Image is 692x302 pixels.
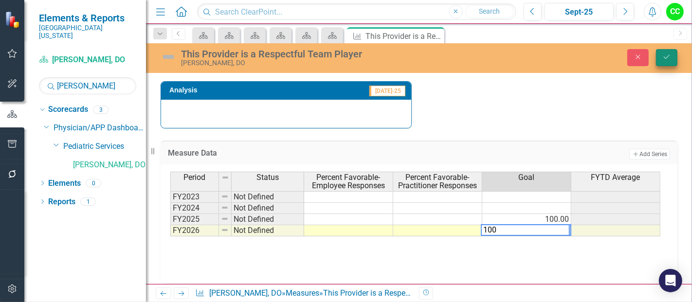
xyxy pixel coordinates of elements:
button: Add Series [629,149,670,160]
span: [DATE]-25 [369,86,405,96]
span: Elements & Reports [39,12,136,24]
img: Not Defined [161,49,176,65]
td: Not Defined [232,203,304,214]
td: 100.00 [482,214,571,225]
span: Goal [519,173,535,182]
div: 3 [93,106,109,114]
span: Percent Favorable-Practitioner Responses [395,173,480,190]
div: This Provider is a Respectful Team Player [365,30,442,42]
div: 1 [80,197,96,206]
a: Scorecards [48,104,88,115]
div: » » [195,288,412,299]
a: Elements [48,178,81,189]
div: [PERSON_NAME], DO [181,59,445,67]
td: Not Defined [232,214,304,225]
button: Sept-25 [545,3,614,20]
span: Status [256,173,279,182]
div: This Provider is a Respectful Team Player [323,288,466,298]
input: Search Below... [39,77,136,94]
button: CC [666,3,684,20]
input: Search ClearPoint... [197,3,516,20]
a: Reports [48,196,75,208]
div: Sept-25 [548,6,610,18]
small: [GEOGRAPHIC_DATA][US_STATE] [39,24,136,40]
span: FYTD Average [591,173,640,182]
div: Open Intercom Messenger [659,269,682,292]
img: 8DAGhfEEPCf229AAAAAElFTkSuQmCC [221,215,229,223]
h3: Measure Data [168,149,441,158]
div: This Provider is a Respectful Team Player [181,49,445,59]
span: Search [479,7,500,15]
a: Physician/APP Dashboards [54,123,146,134]
img: 8DAGhfEEPCf229AAAAAElFTkSuQmCC [221,193,229,200]
a: [PERSON_NAME], DO [73,160,146,171]
a: Pediatric Services [63,141,146,152]
td: Not Defined [232,191,304,203]
span: Percent Favorable-Employee Responses [306,173,391,190]
td: FY2023 [170,191,219,203]
button: Search [465,5,514,18]
img: 8DAGhfEEPCf229AAAAAElFTkSuQmCC [221,226,229,234]
a: [PERSON_NAME], DO [209,288,282,298]
h3: Analysis [169,87,272,94]
td: FY2024 [170,203,219,214]
img: ClearPoint Strategy [5,11,22,28]
td: FY2025 [170,214,219,225]
span: Period [184,173,206,182]
img: 8DAGhfEEPCf229AAAAAElFTkSuQmCC [221,204,229,212]
img: 8DAGhfEEPCf229AAAAAElFTkSuQmCC [221,174,229,181]
td: FY2026 [170,225,219,236]
div: 0 [86,179,101,187]
a: Measures [286,288,319,298]
a: [PERSON_NAME], DO [39,54,136,66]
td: Not Defined [232,225,304,236]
